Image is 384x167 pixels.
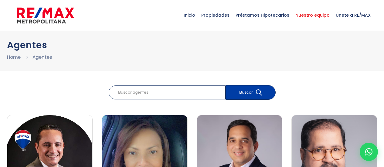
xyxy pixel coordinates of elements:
span: Préstamos Hipotecarios [233,6,292,24]
span: Propiedades [198,6,233,24]
input: Buscar agentes [109,85,226,99]
span: Nuestro equipo [292,6,333,24]
h1: Agentes [7,40,377,50]
a: Home [7,54,21,60]
span: Únete a RE/MAX [333,6,374,24]
button: Buscar [226,85,276,100]
span: Inicio [181,6,198,24]
li: Agentes [32,53,52,61]
img: remax-metropolitana-logo [17,6,74,25]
